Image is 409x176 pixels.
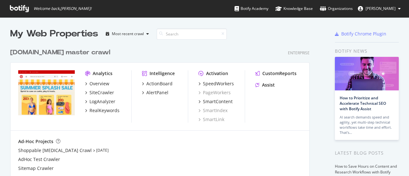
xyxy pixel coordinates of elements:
div: Botify news [335,48,399,55]
div: AlertPanel [146,89,168,96]
a: AlertPanel [142,89,168,96]
a: SiteCrawler [85,89,114,96]
div: SmartContent [203,98,233,105]
div: Most recent crawl [112,32,144,36]
div: Assist [262,82,275,88]
div: Activation [206,70,228,77]
a: LogAnalyzer [85,98,115,105]
div: AI search demands speed and agility, yet multi-step technical workflows take time and effort. Tha... [340,115,394,135]
span: Welcome back, [PERSON_NAME] ! [34,6,91,11]
div: LogAnalyzer [89,98,115,105]
a: CustomReports [255,70,297,77]
div: Organizations [320,5,353,12]
div: CustomReports [262,70,297,77]
a: Sitemap Crawler [18,165,54,172]
div: Botify Chrome Plugin [341,31,386,37]
span: Daria Lippert [366,6,396,11]
a: SmartLink [198,116,224,123]
a: Overview [85,80,109,87]
img: How to Prioritize and Accelerate Technical SEO with Botify Assist [335,57,399,90]
a: Assist [255,82,275,88]
a: RealKeywords [85,107,120,114]
a: PageWorkers [198,89,231,96]
div: Overview [89,80,109,87]
a: [DOMAIN_NAME] master crawl [10,48,113,57]
a: ActionBoard [142,80,173,87]
a: Botify Chrome Plugin [335,31,386,37]
div: Intelligence [150,70,175,77]
div: SpeedWorkers [203,80,234,87]
a: SmartContent [198,98,233,105]
a: SpeedWorkers [198,80,234,87]
a: Shoppable [MEDICAL_DATA] Crawl [18,147,92,154]
img: www.target.com [18,70,75,116]
div: [DOMAIN_NAME] master crawl [10,48,110,57]
a: How to Prioritize and Accelerate Technical SEO with Botify Assist [340,95,386,111]
a: SmartIndex [198,107,228,114]
div: ActionBoard [146,80,173,87]
div: Analytics [93,70,112,77]
div: Latest Blog Posts [335,149,399,157]
a: [DATE] [96,148,109,153]
button: Most recent crawl [103,29,151,39]
div: My Web Properties [10,27,98,40]
div: Enterprise [288,50,310,56]
button: [PERSON_NAME] [353,4,406,14]
input: Search [157,28,227,40]
div: Botify Academy [235,5,268,12]
div: RealKeywords [89,107,120,114]
div: SiteCrawler [89,89,114,96]
a: AdHoc Test Crawler [18,156,60,163]
div: Ad-Hoc Projects [18,138,53,145]
div: Knowledge Base [275,5,313,12]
